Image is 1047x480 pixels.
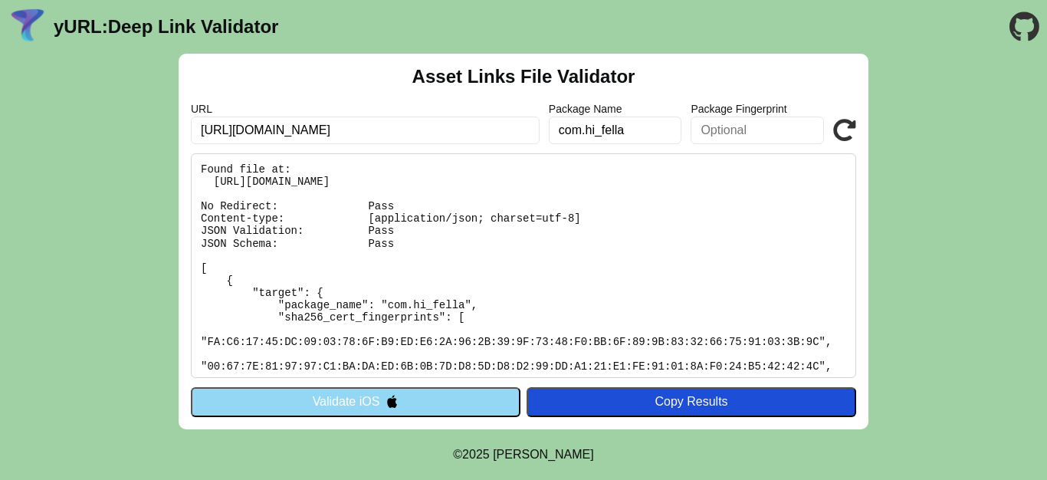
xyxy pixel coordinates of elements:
input: Optional [691,117,824,144]
a: yURL:Deep Link Validator [54,16,278,38]
span: 2025 [462,448,490,461]
input: Optional [549,117,682,144]
img: appleIcon.svg [386,395,399,408]
label: Package Name [549,103,682,115]
div: Copy Results [534,395,848,409]
label: Package Fingerprint [691,103,824,115]
label: URL [191,103,540,115]
input: Required [191,117,540,144]
button: Validate iOS [191,387,520,416]
pre: Found file at: [URL][DOMAIN_NAME] No Redirect: Pass Content-type: [application/json; charset=utf-... [191,153,856,378]
a: Michael Ibragimchayev's Personal Site [493,448,594,461]
button: Copy Results [527,387,856,416]
img: yURL Logo [8,7,48,47]
h2: Asset Links File Validator [412,66,635,87]
footer: © [453,429,593,480]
